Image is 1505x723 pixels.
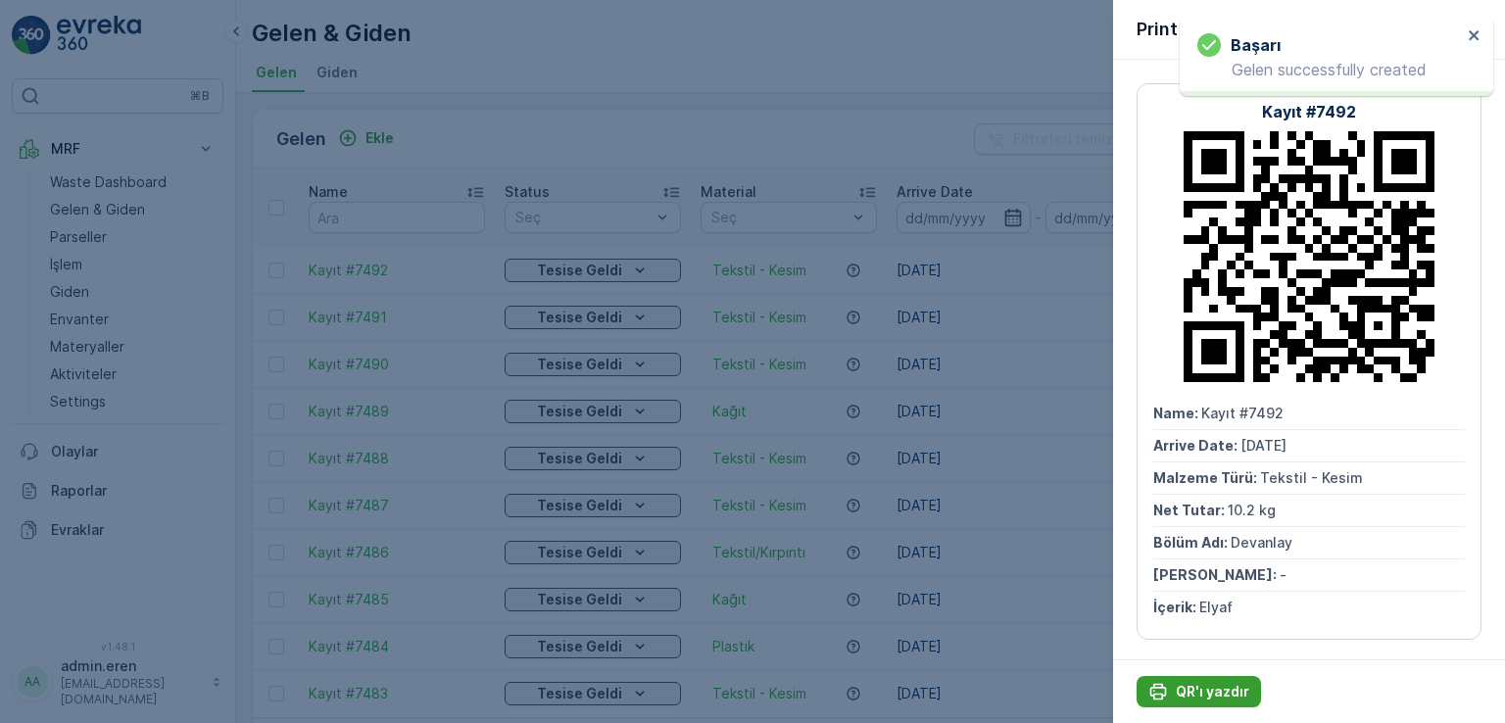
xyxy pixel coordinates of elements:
span: İçerik : [1153,599,1199,615]
span: Arrive Date : [1153,437,1240,454]
span: Net Tutar : [17,418,91,435]
span: Bölüm Adı : [17,451,94,467]
span: Kayıt #7491 [65,321,144,338]
span: Kayıt #7492 [1201,405,1284,421]
span: Name : [1153,405,1201,421]
span: [DATE] [1240,437,1287,454]
span: Arrive Date : [17,354,104,370]
span: Tekstil - Kesim [1260,469,1363,486]
span: - [1280,566,1287,583]
button: QR'ı yazdır [1137,676,1261,707]
h3: başarı [1231,33,1281,57]
p: Print QR [1137,16,1206,43]
span: Devanlay [1231,534,1292,551]
span: Plastik [143,483,189,500]
span: [PERSON_NAME] : [1153,566,1280,583]
p: Kayıt #7491 [705,17,797,40]
span: Malzeme Türü : [1153,469,1260,486]
span: Elyaf [1199,599,1233,615]
span: 10.2 kg [1228,502,1276,518]
span: İçerik : [17,515,63,532]
span: Bölüm Adı : [1153,534,1231,551]
span: [DATE] [104,354,150,370]
p: QR'ı yazdır [1176,682,1249,701]
span: Devanlay [94,451,156,467]
span: [PERSON_NAME] : [17,483,143,500]
button: close [1468,27,1481,46]
p: Kayıt #7492 [1262,100,1356,123]
span: 6.2 kg [91,418,133,435]
span: Name : [17,321,65,338]
span: Malzeme Türü : [17,386,123,403]
p: Gelen successfully created [1197,61,1462,78]
span: Plastik [63,515,109,532]
span: Tekstil - Kesim [123,386,226,403]
span: Net Tutar : [1153,502,1228,518]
